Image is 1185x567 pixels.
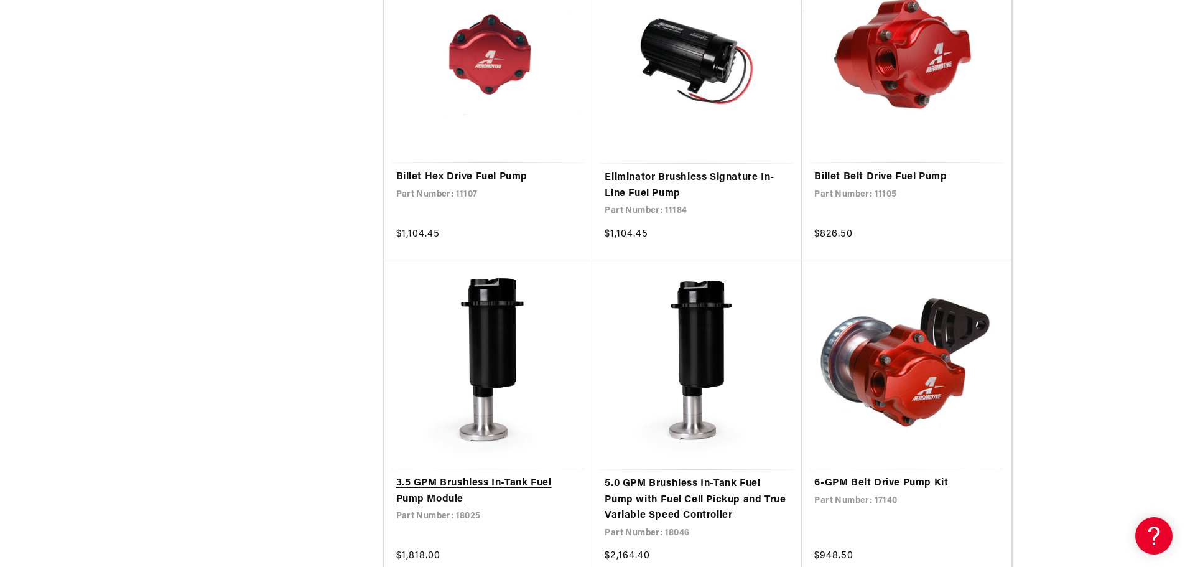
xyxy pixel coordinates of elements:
a: Billet Belt Drive Fuel Pump [814,169,998,185]
a: 5.0 GPM Brushless In-Tank Fuel Pump with Fuel Cell Pickup and True Variable Speed Controller [605,476,789,524]
a: Eliminator Brushless Signature In-Line Fuel Pump [605,170,789,202]
a: 6-GPM Belt Drive Pump Kit [814,476,998,492]
a: 3.5 GPM Brushless In-Tank Fuel Pump Module [396,476,580,507]
a: Billet Hex Drive Fuel Pump [396,169,580,185]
